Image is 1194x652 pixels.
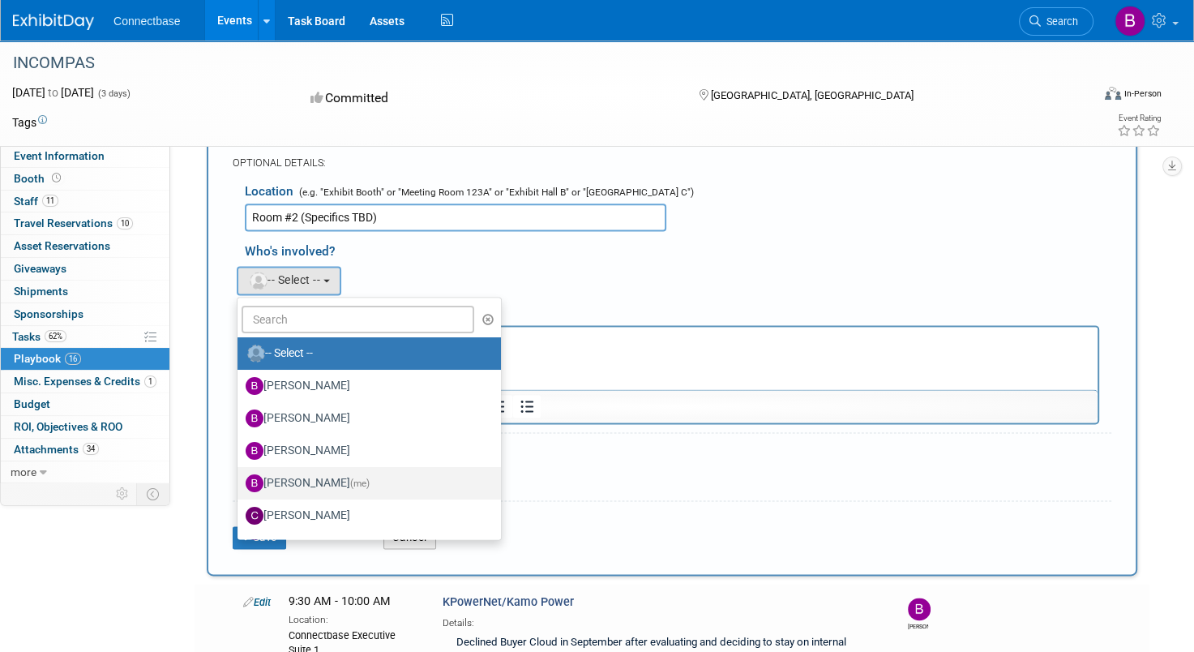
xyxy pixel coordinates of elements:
[1,145,169,167] a: Event Information
[14,172,64,185] span: Booth
[1117,114,1161,122] div: Event Rating
[289,594,391,608] span: 9:30 AM - 10:00 AM
[246,405,485,431] label: [PERSON_NAME]
[1,168,169,190] a: Booth
[245,184,293,199] span: Location
[711,89,914,101] span: [GEOGRAPHIC_DATA], [GEOGRAPHIC_DATA]
[350,478,370,489] span: (me)
[443,595,574,609] span: KPowerNet/Kamo Power
[1,393,169,415] a: Budget
[246,438,485,464] label: [PERSON_NAME]
[109,483,137,504] td: Personalize Event Tab Strip
[12,86,94,99] span: [DATE] [DATE]
[14,217,133,229] span: Travel Reservations
[237,266,341,295] button: -- Select --
[247,345,265,362] img: Unassigned-User-Icon.png
[45,330,66,342] span: 62%
[1123,88,1162,100] div: In-Person
[1,416,169,438] a: ROI, Objectives & ROO
[246,442,263,460] img: B.jpg
[246,474,263,492] img: B.jpg
[11,465,36,478] span: more
[137,483,170,504] td: Toggle Event Tabs
[233,526,286,549] button: Save
[233,156,1111,170] div: OPTIONAL DETAILS:
[1,303,169,325] a: Sponsorships
[14,285,68,298] span: Shipments
[14,397,50,410] span: Budget
[908,598,931,620] img: Brian Maggiacomo
[243,596,271,608] a: Edit
[246,410,263,427] img: B.jpg
[1,439,169,461] a: Attachments34
[14,262,66,275] span: Giveaways
[117,217,133,229] span: 10
[991,84,1162,109] div: Event Format
[242,306,474,333] input: Search
[1,212,169,234] a: Travel Reservations10
[246,373,485,399] label: [PERSON_NAME]
[246,327,1098,389] iframe: Rich Text Area
[1,348,169,370] a: Playbook16
[14,443,99,456] span: Attachments
[12,330,66,343] span: Tasks
[1,326,169,348] a: Tasks62%
[246,341,485,367] label: -- Select --
[1,461,169,483] a: more
[248,273,320,286] span: -- Select --
[1,258,169,280] a: Giveaways
[246,535,485,561] label: [PERSON_NAME]
[14,239,110,252] span: Asset Reservations
[45,86,61,99] span: to
[296,187,694,198] span: (e.g. "Exhibit Booth" or "Meeting Room 123A" or "Exhibit Hall B" or "[GEOGRAPHIC_DATA] C")
[1,235,169,257] a: Asset Reservations
[13,14,94,30] img: ExhibitDay
[289,611,418,627] div: Location:
[49,172,64,184] span: Booth not reserved yet
[65,353,81,365] span: 16
[246,470,485,496] label: [PERSON_NAME]
[12,114,47,131] td: Tags
[245,235,1111,262] div: Who's involved?
[14,352,81,365] span: Playbook
[245,295,1099,325] div: Details/Notes
[14,420,122,433] span: ROI, Objectives & ROO
[1019,7,1093,36] a: Search
[14,149,105,162] span: Event Information
[1,191,169,212] a: Staff11
[96,88,131,99] span: (3 days)
[306,84,673,113] div: Committed
[1,281,169,302] a: Shipments
[1115,6,1145,36] img: Brian Maggiacomo
[246,507,263,525] img: C.jpg
[14,307,83,320] span: Sponsorships
[1105,87,1121,100] img: Format-Inperson.png
[144,375,156,388] span: 1
[246,503,485,529] label: [PERSON_NAME]
[7,49,1063,78] div: INCOMPAS
[42,195,58,207] span: 11
[246,377,263,395] img: B.jpg
[1,371,169,392] a: Misc. Expenses & Credits1
[113,15,181,28] span: Connectbase
[1041,15,1078,28] span: Search
[513,395,541,418] button: Bullet list
[83,443,99,455] span: 34
[908,620,928,631] div: Brian Maggiacomo
[14,375,156,388] span: Misc. Expenses & Credits
[443,611,879,630] div: Details:
[14,195,58,208] span: Staff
